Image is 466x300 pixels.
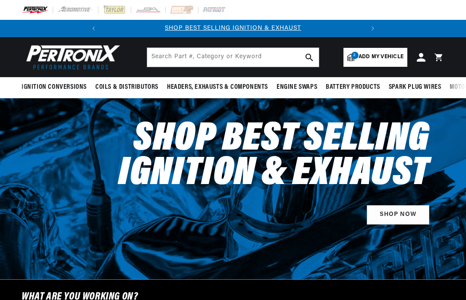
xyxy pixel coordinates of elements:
[163,77,272,97] summary: Headers, Exhausts & Components
[85,20,102,37] button: Translation missing: en.sections.announcements.previous_announcement
[102,24,364,33] div: Announcement
[343,48,407,67] a: 2Add my vehicle
[359,53,403,61] span: Add my vehicle
[95,83,158,92] span: Coils & Distributors
[326,83,380,92] span: Battery Products
[22,83,87,92] span: Ignition Conversions
[91,77,163,97] summary: Coils & Distributors
[364,20,381,37] button: Translation missing: en.sections.announcements.next_announcement
[384,77,446,97] summary: Spark Plug Wires
[22,42,121,72] img: Pertronix
[389,83,441,92] span: Spark Plug Wires
[367,205,429,225] a: SHOP NOW
[22,77,91,97] summary: Ignition Conversions
[300,48,319,67] button: search button
[351,52,359,59] span: 2
[277,83,317,92] span: Engine Swaps
[165,25,301,31] a: SHOP BEST SELLING IGNITION & EXHAUST
[102,24,364,33] div: 1 of 2
[321,77,384,97] summary: Battery Products
[147,48,319,67] input: Search Part #, Category or Keyword
[272,77,321,97] summary: Engine Swaps
[60,122,429,191] h2: Shop Best Selling Ignition & Exhaust
[167,83,268,92] span: Headers, Exhausts & Components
